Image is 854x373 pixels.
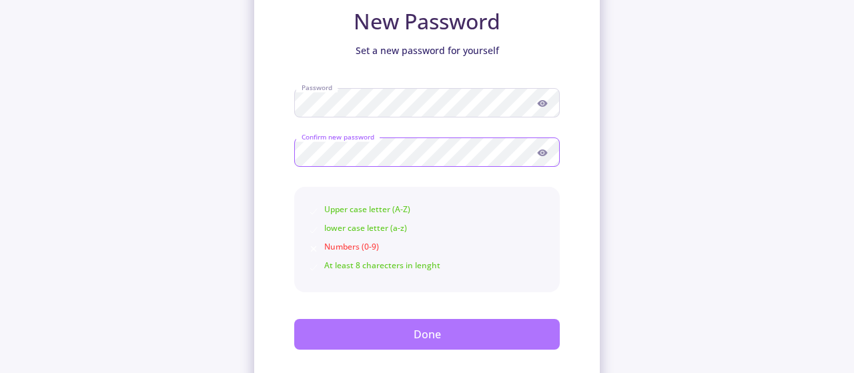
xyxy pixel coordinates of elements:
[294,9,560,34] h2: New Password
[308,241,546,257] div: Numbers (0-9)
[308,260,546,276] div: At least 8 charecters in lenght
[294,43,560,57] p: Set a new password for yourself
[294,319,560,350] button: Done
[308,222,546,238] div: lower case letter (a-z)
[308,204,546,220] div: Upper case letter (A-Z)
